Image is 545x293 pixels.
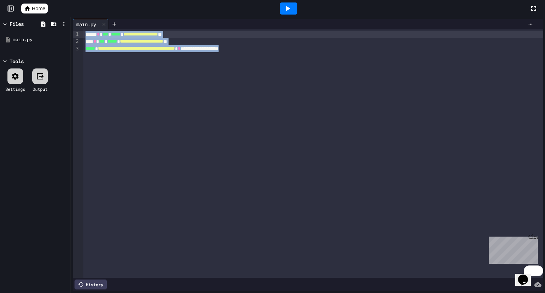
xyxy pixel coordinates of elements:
[73,19,109,29] div: main.py
[33,86,48,92] div: Output
[83,29,543,278] div: To enrich screen reader interactions, please activate Accessibility in Grammarly extension settings
[73,38,80,45] div: 2
[5,86,25,92] div: Settings
[21,4,48,13] a: Home
[75,280,107,289] div: History
[13,36,68,43] div: main.py
[73,21,100,28] div: main.py
[515,265,538,286] iframe: chat widget
[73,31,80,38] div: 1
[3,3,49,45] div: Chat with us now!Close
[10,20,24,28] div: Files
[486,234,538,264] iframe: chat widget
[10,57,24,65] div: Tools
[32,5,45,12] span: Home
[73,45,80,52] div: 3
